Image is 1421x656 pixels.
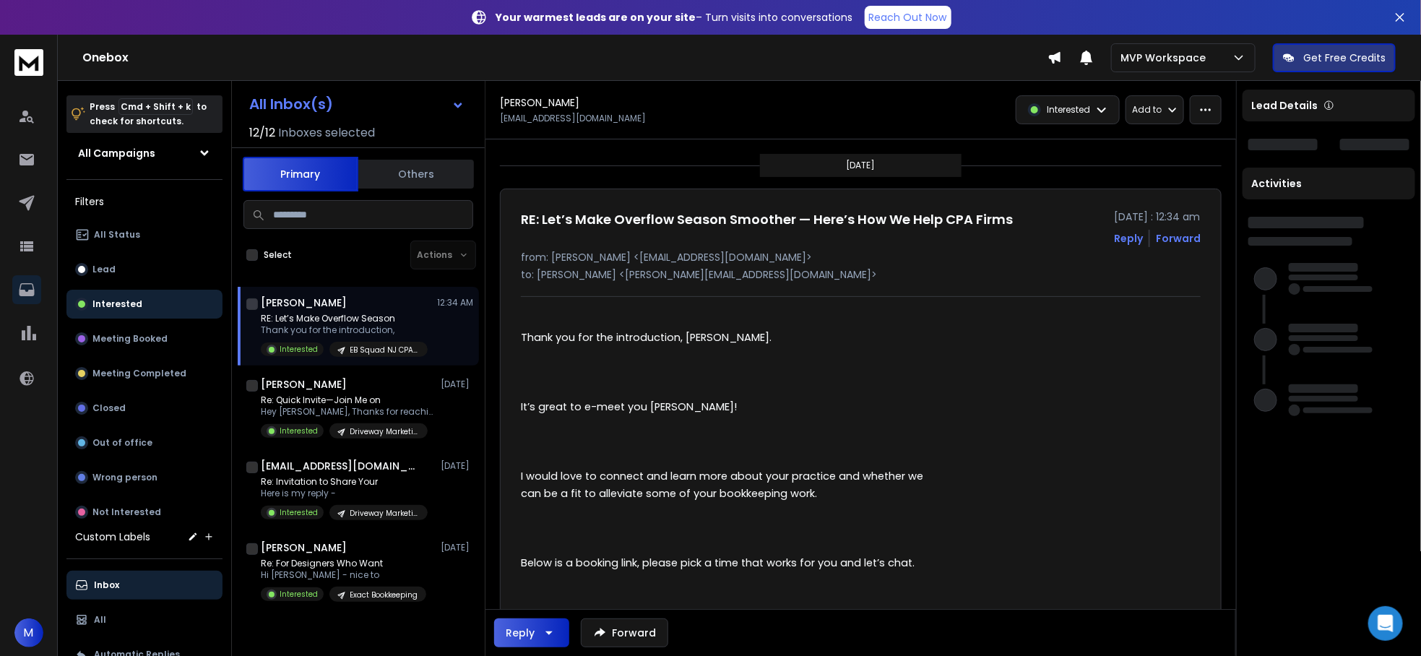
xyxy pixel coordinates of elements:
h1: [PERSON_NAME] [500,95,579,110]
strong: Your warmest leads are on your site [496,10,696,25]
p: Interested [280,426,318,436]
button: All Inbox(s) [238,90,476,118]
button: All Status [66,220,223,249]
h1: RE: Let’s Make Overflow Season Smoother — Here’s How We Help CPA Firms [521,210,1013,230]
button: Interested [66,290,223,319]
span: Below is a booking link, please pick a time that works for you and let’s chat. [521,556,915,570]
button: Closed [66,394,223,423]
button: M [14,618,43,647]
p: Re: Quick Invite—Join Me on [261,394,434,406]
p: Lead Details [1251,98,1318,113]
button: Not Interested [66,498,223,527]
div: Activities [1243,168,1415,199]
p: Driveway Marketing Podcast [350,508,419,519]
p: All Status [94,229,140,241]
p: Not Interested [92,506,161,518]
button: Get Free Credits [1273,43,1396,72]
span: I would love to connect and learn more about your practice and whether we can be a fit to allevia... [521,469,926,501]
button: Meeting Completed [66,359,223,388]
p: Thank you for the introduction, [261,324,428,336]
button: Inbox [66,571,223,600]
button: All [66,605,223,634]
h1: [PERSON_NAME] [261,540,347,555]
div: Forward [1156,231,1201,246]
p: Hi [PERSON_NAME] - nice to [261,569,426,581]
p: Re: Invitation to Share Your [261,476,428,488]
p: Here is my reply - [261,488,428,499]
span: It’s great to e-meet you [PERSON_NAME]! [521,400,737,414]
p: Driveway Marketing Podcast - no podcast [350,426,419,437]
p: [EMAIL_ADDRESS][DOMAIN_NAME] [500,113,646,124]
h1: Onebox [82,49,1048,66]
button: Forward [581,618,668,647]
h1: [PERSON_NAME] [261,295,347,310]
p: MVP Workspace [1120,51,1211,65]
p: [DATE] [441,542,473,553]
p: from: [PERSON_NAME] <[EMAIL_ADDRESS][DOMAIN_NAME]> [521,250,1201,264]
button: Out of office [66,428,223,457]
button: Lead [66,255,223,284]
p: Exact Bookkeeping [350,590,418,600]
div: Reply [506,626,535,640]
p: Hey [PERSON_NAME], Thanks for reaching [261,406,434,418]
label: Select [264,249,292,261]
p: EB Squad NJ CPA List [350,345,419,355]
img: logo [14,49,43,76]
h1: [EMAIL_ADDRESS][DOMAIN_NAME] [261,459,420,473]
button: Reply [1114,231,1143,246]
h1: All Inbox(s) [249,97,333,111]
h3: Filters [66,191,223,212]
p: Interested [280,589,318,600]
h3: Inboxes selected [278,124,375,142]
p: [DATE] [441,379,473,390]
p: [DATE] [847,160,876,171]
p: 12:34 AM [437,297,473,308]
button: Wrong person [66,463,223,492]
button: Others [358,158,474,190]
p: Inbox [94,579,119,591]
button: Primary [243,157,358,191]
p: – Turn visits into conversations [496,10,853,25]
p: Out of office [92,437,152,449]
h1: All Campaigns [78,146,155,160]
div: Open Intercom Messenger [1368,606,1403,641]
p: Lead [92,264,116,275]
a: Reach Out Now [865,6,951,29]
p: Wrong person [92,472,157,483]
p: Re: For Designers Who Want [261,558,426,569]
p: Interested [280,507,318,518]
p: Get Free Credits [1303,51,1386,65]
p: Closed [92,402,126,414]
button: Reply [494,618,569,647]
p: Interested [280,344,318,355]
span: Cmd + Shift + k [118,98,193,115]
h1: [PERSON_NAME] [261,377,347,392]
button: All Campaigns [66,139,223,168]
p: [DATE] : 12:34 am [1114,210,1201,224]
button: Meeting Booked [66,324,223,353]
span: Thank you for the introduction, [PERSON_NAME]. [521,330,772,345]
p: Interested [1047,104,1090,116]
h3: Custom Labels [75,530,150,544]
p: Reach Out Now [869,10,947,25]
p: Interested [92,298,142,310]
span: 12 / 12 [249,124,275,142]
p: [DATE] [441,460,473,472]
p: Meeting Booked [92,333,168,345]
p: RE: Let’s Make Overflow Season [261,313,428,324]
p: Meeting Completed [92,368,186,379]
p: to: [PERSON_NAME] <[PERSON_NAME][EMAIL_ADDRESS][DOMAIN_NAME]> [521,267,1201,282]
p: Press to check for shortcuts. [90,100,207,129]
p: All [94,614,106,626]
p: Add to [1132,104,1162,116]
